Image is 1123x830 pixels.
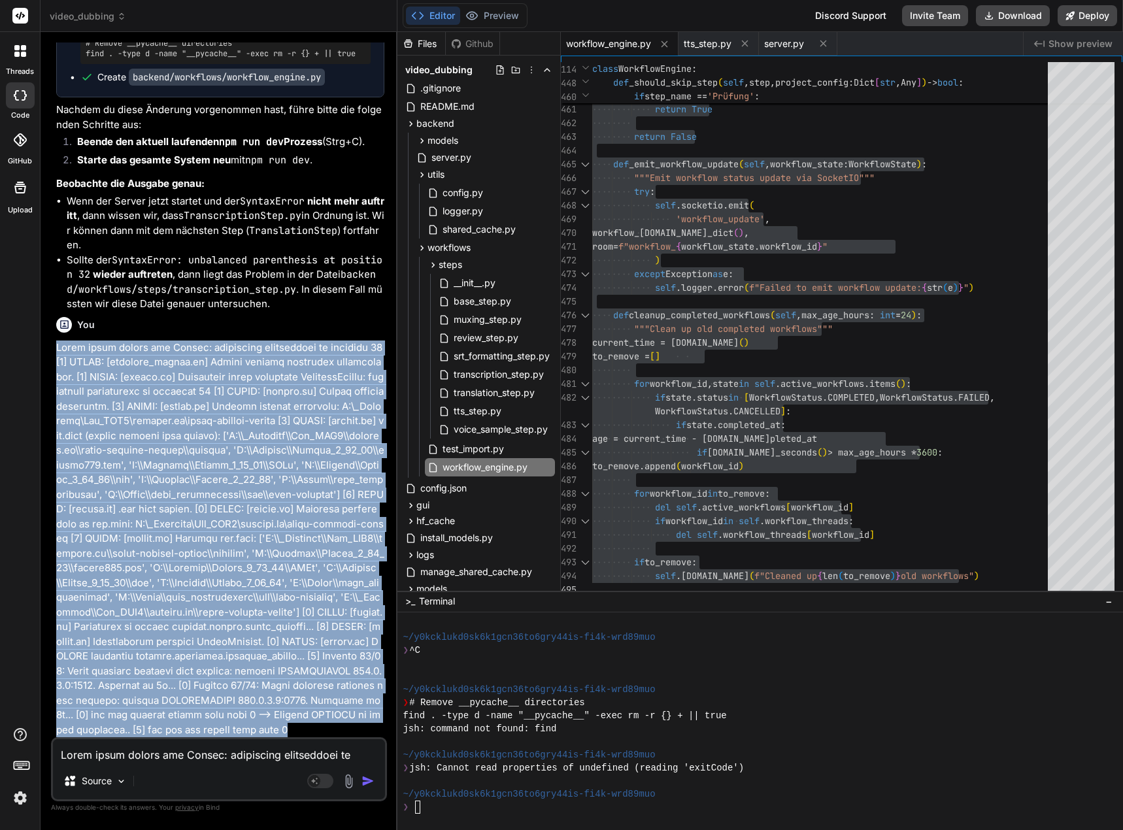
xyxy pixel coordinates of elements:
span: workflow_id [681,460,739,472]
span: self [655,570,676,582]
img: settings [9,787,31,809]
span: Terminal [419,595,455,608]
span: voice_sample_step.py [452,422,549,437]
span: Show preview [1048,37,1113,50]
span: .logger.error [676,282,744,293]
span: ] [848,501,854,513]
div: Click to collapse the range. [577,446,594,459]
span: ( [744,282,749,293]
span: config.json [419,480,468,496]
div: 486 [561,459,575,473]
div: Create [97,71,325,84]
li: mit . [67,153,384,171]
div: 463 [561,130,575,144]
span: if [655,515,665,527]
span: : [922,158,927,170]
span: , [744,76,749,88]
span: ) [655,254,660,266]
span: old workflows" [901,570,974,582]
span: in [728,391,739,403]
div: Click to collapse the range. [577,308,594,322]
span: """Emit workflow status update via SocketIO""" [634,172,875,184]
div: 490 [561,514,575,528]
span: 'Prüfung' [707,90,754,102]
div: 466 [561,171,575,185]
div: 493 [561,556,575,569]
span: workflow_id [665,515,723,527]
li: (Strg+C). [67,135,384,153]
span: .socketio.emit [676,199,749,211]
code: npm run dev [245,154,310,167]
span: .workflow_threads [718,529,807,540]
span: self [739,515,760,527]
span: project_config [775,76,848,88]
span: [ [650,350,655,362]
div: Click to collapse the range. [577,267,594,281]
div: 491 [561,528,575,542]
span: review_step.py [452,330,520,346]
span: : [848,515,854,527]
div: 476 [561,308,575,322]
span: self [697,529,718,540]
span: , [765,213,770,225]
span: 'workflow_update' [676,213,765,225]
span: .[DOMAIN_NAME] [676,570,749,582]
span: ) [739,460,744,472]
div: Click to collapse the range. [577,185,594,199]
span: tts_step.py [452,403,503,419]
span: workflow_state [770,158,843,170]
li: Sollte der , dann liegt das Problem in der Datei . In diesem Fall müssten wir diese Datei genauer... [67,253,384,312]
span: : [848,76,854,88]
span: current_time = [DOMAIN_NAME] [592,337,739,348]
span: str [927,282,943,293]
span: f"workflow_ [618,241,676,252]
span: README.md [419,99,476,114]
p: Nachdem du diese Änderung vorgenommen hast, führe bitte die folgenden Schritte aus: [56,103,384,132]
span: ^C [409,644,420,657]
span: -> [927,76,937,88]
button: Deploy [1058,5,1117,26]
span: ] [655,350,660,362]
span: , [796,309,801,321]
span: [ [875,76,880,88]
span: > max_age_hours * [828,446,916,458]
span: install_models.py [419,530,494,546]
span: srt_formatting_step.py [452,348,551,364]
div: 469 [561,212,575,226]
strong: Starte das gesamte System neu [77,154,231,166]
span: _emit_workflow_update [629,158,739,170]
span: [ [807,529,812,540]
span: cleanup_completed_workflows [629,309,770,321]
div: 494 [561,569,575,583]
code: npm run dev [219,135,284,148]
span: self [723,76,744,88]
span: if [655,391,665,403]
div: 483 [561,418,575,432]
span: backend [416,117,454,130]
span: workflow_id [791,501,848,513]
span: : [916,309,922,321]
span: def [613,309,629,321]
div: 480 [561,363,575,377]
span: workflow_[DOMAIN_NAME]_dict [592,227,733,239]
span: , [770,76,775,88]
span: if [634,556,645,568]
span: hf_cache [416,514,455,527]
span: state.status [665,391,728,403]
span: >_ [405,595,415,608]
span: ( [718,76,723,88]
span: .workflow_threads [760,515,848,527]
span: 24 [901,309,911,321]
span: self [775,309,796,321]
span: ( [676,460,681,472]
div: 481 [561,377,575,391]
div: 474 [561,281,575,295]
div: 462 [561,116,575,130]
div: 468 [561,199,575,212]
div: 479 [561,350,575,363]
div: Click to collapse the range. [577,391,594,405]
div: 482 [561,391,575,405]
div: Click to collapse the range. [577,377,594,391]
span: workflows [427,241,471,254]
button: Invite Team [902,5,968,26]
